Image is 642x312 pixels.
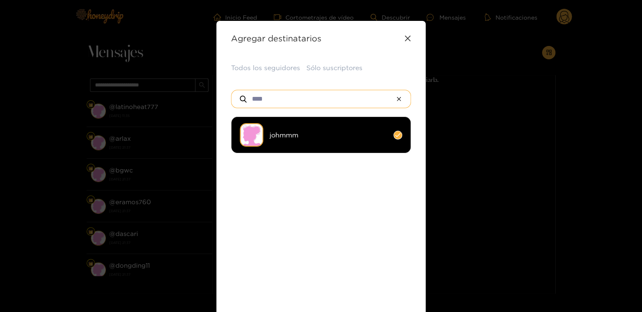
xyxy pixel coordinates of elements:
button: Todos los seguidores [231,63,300,73]
button: Sólo suscriptores [306,63,362,73]
font: Todos los seguidores [231,64,300,71]
font: johmmm [270,131,298,139]
img: no-avatar.png [240,123,263,147]
font: Sólo suscriptores [306,64,362,71]
font: Agregar destinatarios [231,33,321,43]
